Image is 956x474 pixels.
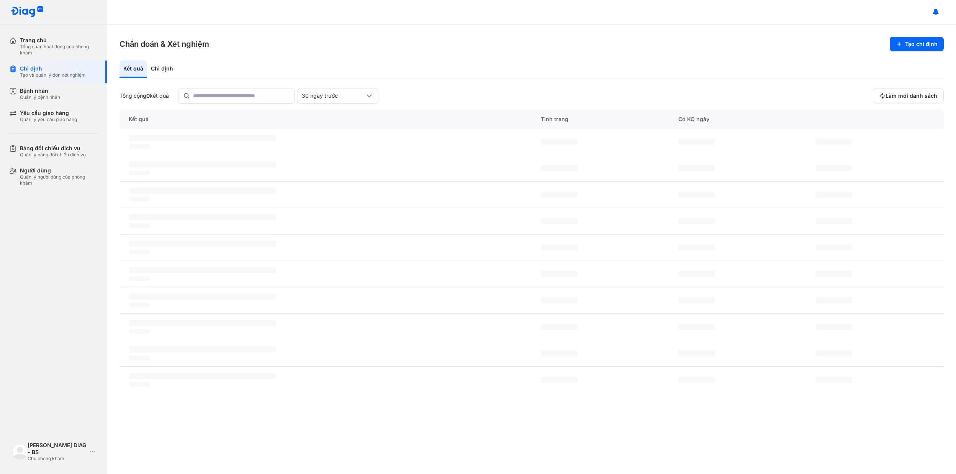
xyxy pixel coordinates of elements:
[20,116,77,123] div: Quản lý yêu cầu giao hàng
[815,297,852,303] span: ‌
[541,192,578,198] span: ‌
[678,165,715,171] span: ‌
[129,188,276,194] span: ‌
[11,6,44,18] img: logo
[678,297,715,303] span: ‌
[129,294,276,300] span: ‌
[541,324,578,330] span: ‌
[129,214,276,220] span: ‌
[129,267,276,273] span: ‌
[815,192,852,198] span: ‌
[120,110,532,129] div: Kết quả
[20,167,98,174] div: Người dùng
[129,171,150,175] span: ‌
[678,218,715,224] span: ‌
[20,145,86,152] div: Bảng đối chiếu dịch vụ
[129,144,150,149] span: ‌
[20,65,86,72] div: Chỉ định
[541,244,578,251] span: ‌
[129,356,150,360] span: ‌
[20,44,98,56] div: Tổng quan hoạt động của phòng khám
[129,197,150,202] span: ‌
[129,373,276,379] span: ‌
[815,271,852,277] span: ‌
[129,135,276,141] span: ‌
[129,276,150,281] span: ‌
[20,87,60,94] div: Bệnh nhân
[12,444,28,459] img: logo
[28,442,87,456] div: [PERSON_NAME] DIAG - BS
[815,377,852,383] span: ‌
[541,139,578,145] span: ‌
[129,223,150,228] span: ‌
[20,152,86,158] div: Quản lý bảng đối chiếu dịch vụ
[28,456,87,462] div: Chủ phòng khám
[678,271,715,277] span: ‌
[129,303,150,307] span: ‌
[120,39,209,49] h3: Chẩn đoán & Xét nghiệm
[129,346,276,353] span: ‌
[678,350,715,356] span: ‌
[147,61,177,78] div: Chỉ định
[541,218,578,224] span: ‌
[873,88,944,103] button: Làm mới danh sách
[678,244,715,251] span: ‌
[129,250,150,254] span: ‌
[532,110,669,129] div: Tình trạng
[20,94,60,100] div: Quản lý bệnh nhân
[146,92,150,99] span: 0
[20,110,77,116] div: Yêu cầu giao hàng
[129,382,150,387] span: ‌
[678,377,715,383] span: ‌
[129,241,276,247] span: ‌
[120,92,169,99] div: Tổng cộng kết quả
[541,271,578,277] span: ‌
[890,37,944,51] button: Tạo chỉ định
[541,377,578,383] span: ‌
[129,320,276,326] span: ‌
[815,244,852,251] span: ‌
[20,72,86,78] div: Tạo và quản lý đơn xét nghiệm
[129,329,150,334] span: ‌
[815,139,852,145] span: ‌
[678,324,715,330] span: ‌
[815,218,852,224] span: ‌
[886,92,937,99] span: Làm mới danh sách
[120,61,147,78] div: Kết quả
[669,110,807,129] div: Có KQ ngày
[815,165,852,171] span: ‌
[541,350,578,356] span: ‌
[678,192,715,198] span: ‌
[678,139,715,145] span: ‌
[815,350,852,356] span: ‌
[302,92,365,99] div: 30 ngày trước
[20,37,98,44] div: Trang chủ
[20,174,98,186] div: Quản lý người dùng của phòng khám
[541,297,578,303] span: ‌
[815,324,852,330] span: ‌
[541,165,578,171] span: ‌
[129,161,276,167] span: ‌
